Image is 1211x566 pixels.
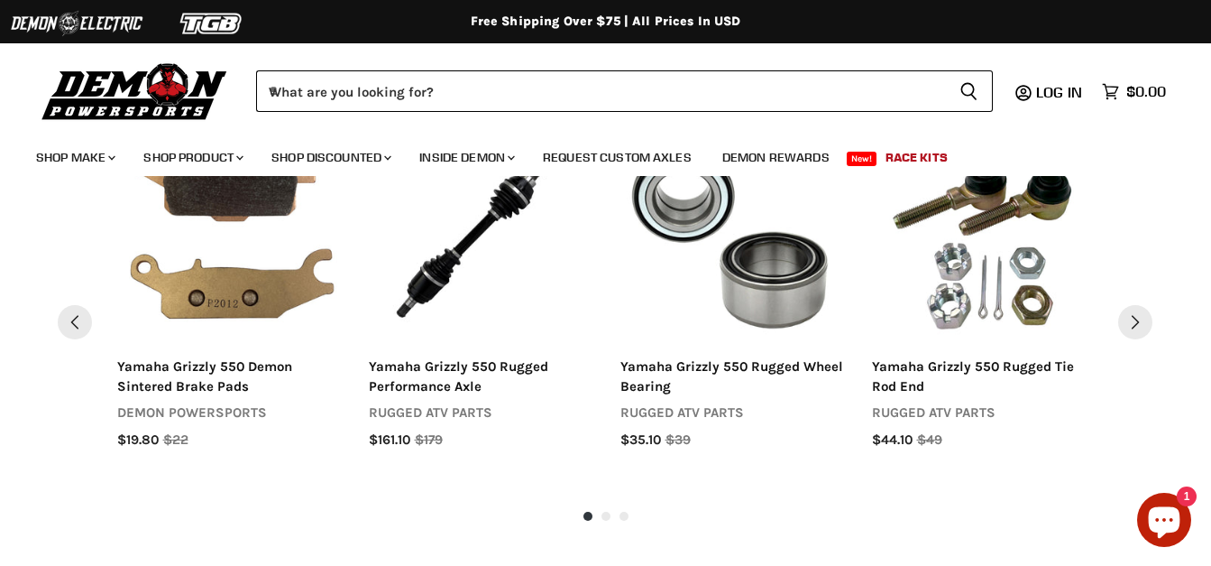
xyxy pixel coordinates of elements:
[917,431,942,450] span: $49
[709,139,843,176] a: Demon Rewards
[1126,83,1166,100] span: $0.00
[665,431,691,450] span: $39
[872,357,1095,450] a: yamaha grizzly 550 rugged tie rod endrugged atv parts$44.10$49
[529,139,705,176] a: Request Custom Axles
[117,357,340,450] a: yamaha grizzly 550 demon sintered brake padsdemon powersports$19.80$22
[620,357,843,396] div: yamaha grizzly 550 rugged wheel bearing
[872,120,1095,343] img: Yamaha Grizzly 550 Rugged Tie Rod End
[945,70,993,112] button: Search
[163,431,188,450] span: $22
[258,139,402,176] a: Shop Discounted
[872,431,913,450] span: $44.10
[620,357,843,450] a: yamaha grizzly 550 rugged wheel bearingrugged atv parts$35.10$39
[36,59,234,123] img: Demon Powersports
[1036,83,1082,101] span: Log in
[117,404,340,422] div: demon powersports
[1028,84,1093,100] a: Log in
[872,357,1095,396] div: yamaha grizzly 550 rugged tie rod end
[256,70,993,112] form: Product
[847,152,877,166] span: New!
[1118,305,1152,339] button: Next
[620,120,843,343] a: Yamaha Grizzly 550 Rugged Wheel BearingAdd to cart
[144,6,280,41] img: TGB Logo 2
[872,139,961,176] a: Race Kits
[369,357,592,450] a: yamaha grizzly 550 rugged performance axlerugged atv parts$161.10$179
[9,6,144,41] img: Demon Electric Logo 2
[117,120,340,343] a: Yamaha Grizzly 550 Demon Sintered Brake PadsYamaha Grizzly 550 Demon Sintered Brake PadsSelect op...
[117,357,340,396] div: yamaha grizzly 550 demon sintered brake pads
[1093,79,1175,105] a: $0.00
[23,132,1161,176] ul: Main menu
[620,120,843,343] img: Yamaha Grizzly 550 Rugged Wheel Bearing
[1132,493,1197,552] inbox-online-store-chat: Shopify online store chat
[117,431,159,450] span: $19.80
[415,431,443,450] span: $179
[369,120,592,343] img: Yamaha Grizzly 550 Rugged Performance Axle
[130,139,254,176] a: Shop Product
[406,139,526,176] a: Inside Demon
[23,139,126,176] a: Shop Make
[620,431,661,450] span: $35.10
[872,120,1095,343] a: Yamaha Grizzly 550 Rugged Tie Rod EndAdd to cart
[58,305,92,339] button: Pervious
[369,357,592,396] div: yamaha grizzly 550 rugged performance axle
[369,120,592,343] a: Yamaha Grizzly 550 Rugged Performance AxleSelect options
[256,70,945,112] input: When autocomplete results are available use up and down arrows to review and enter to select
[872,404,1095,422] div: rugged atv parts
[620,404,843,422] div: rugged atv parts
[369,431,410,450] span: $161.10
[369,404,592,422] div: rugged atv parts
